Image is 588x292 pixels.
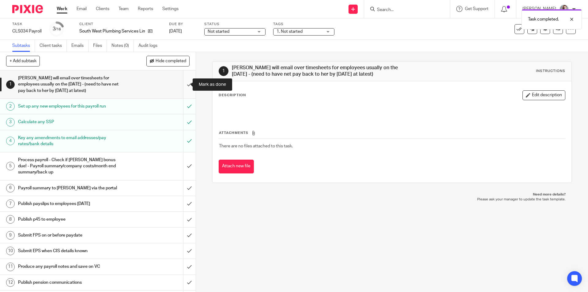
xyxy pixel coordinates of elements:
[273,22,334,27] label: Tags
[6,118,15,127] div: 3
[96,6,109,12] a: Clients
[40,40,67,52] a: Client tasks
[79,22,161,27] label: Client
[18,74,124,95] h1: [PERSON_NAME] will email over timesheets for employees usually on the [DATE] - (need to have net ...
[57,6,67,12] a: Work
[138,6,153,12] a: Reports
[6,80,15,89] div: 1
[219,93,246,98] p: Description
[6,247,15,255] div: 10
[277,29,303,34] span: 1. Not started
[522,90,565,100] button: Edit description
[156,59,186,64] span: Hide completed
[111,40,134,52] a: Notes (0)
[53,25,61,32] div: 3
[232,65,405,78] h1: [PERSON_NAME] will email over timesheets for employees usually on the [DATE] - (need to have net ...
[559,4,569,14] img: High%20Res%20Andrew%20Price%20Accountants%20_Poppy%20Jakes%20Photography-3%20-%20Copy.jpg
[219,160,254,173] button: Attach new file
[18,199,124,208] h1: Publish payslips to employees [DATE]
[6,263,15,271] div: 11
[208,29,229,34] span: Not started
[169,29,182,33] span: [DATE]
[18,278,124,287] h1: Publish pension communications
[119,6,129,12] a: Team
[79,28,145,34] p: South West Plumbing Services Limited
[528,16,559,22] p: Task completed.
[219,66,228,76] div: 1
[6,215,15,224] div: 8
[18,262,124,271] h1: Produce any payroll notes and save on VC
[138,40,162,52] a: Audit logs
[18,184,124,193] h1: Payroll summary to [PERSON_NAME] via the portal
[12,40,35,52] a: Subtasks
[18,215,124,224] h1: Publish p45 to employee
[6,56,40,66] button: + Add subtask
[536,69,565,74] div: Instructions
[6,278,15,287] div: 12
[6,231,15,240] div: 9
[77,6,87,12] a: Email
[12,22,42,27] label: Task
[6,162,15,170] div: 5
[6,184,15,192] div: 6
[12,5,43,13] img: Pixie
[6,137,15,145] div: 4
[6,199,15,208] div: 7
[93,40,107,52] a: Files
[204,22,266,27] label: Status
[219,131,248,135] span: Attachments
[169,22,197,27] label: Due by
[18,117,124,127] h1: Calculate any SSP
[12,28,42,34] div: CLS034 Payroll
[18,231,124,240] h1: Submit FPS on or before paydate
[218,197,565,202] p: Please ask your manager to update the task template.
[18,246,124,256] h1: Submit EPS when CIS details known
[162,6,179,12] a: Settings
[18,102,124,111] h1: Set up any new employees for this payroll run
[146,56,190,66] button: Hide completed
[18,155,124,177] h1: Process payroll - Check if [PERSON_NAME] bonus due! - Payroll summary/company costs/month end sum...
[55,28,61,31] small: /16
[71,40,89,52] a: Emails
[6,102,15,111] div: 2
[18,133,124,149] h1: Key any amendments to email addresses/pay rates/bank details
[218,192,565,197] p: Need more details?
[219,144,293,148] span: There are no files attached to this task.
